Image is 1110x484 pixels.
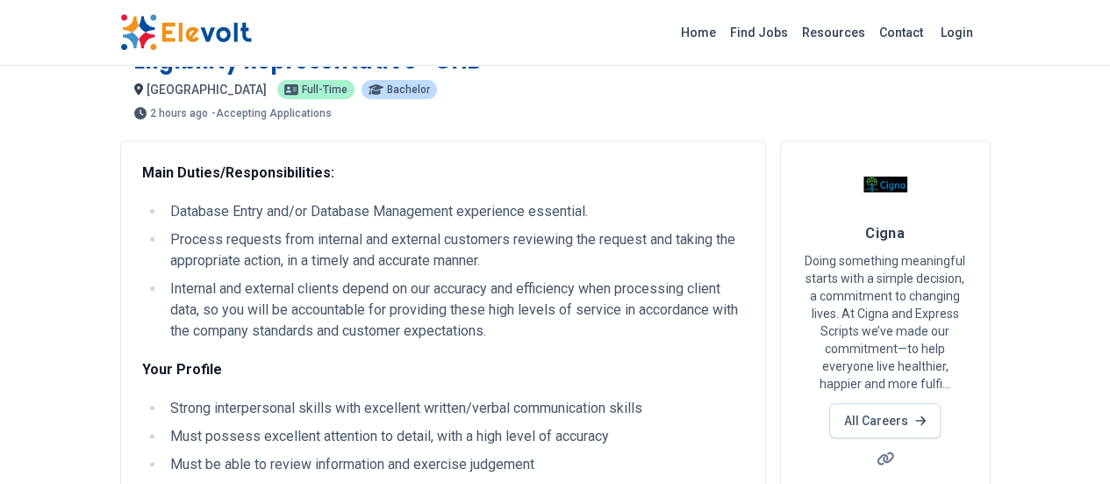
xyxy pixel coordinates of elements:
[1022,400,1110,484] iframe: Chat Widget
[723,18,795,47] a: Find Jobs
[165,201,744,222] li: Database Entry and/or Database Management experience essential.
[165,278,744,342] li: Internal and external clients depend on our accuracy and efficiency when processing client data, ...
[165,229,744,271] li: Process requests from internal and external customers reviewing the request and taking the approp...
[795,18,872,47] a: Resources
[165,426,744,447] li: Must possess excellent attention to detail, with a high level of accuracy
[872,18,930,47] a: Contact
[142,164,334,181] strong: Main Duties/Responsibilities:
[120,14,252,51] img: Elevolt
[147,83,267,97] span: [GEOGRAPHIC_DATA]
[150,108,208,119] span: 2 hours ago
[829,403,941,438] a: All Careers
[674,18,723,47] a: Home
[863,163,907,206] img: Cigna
[302,84,347,95] span: Full-time
[165,398,744,419] li: Strong interpersonal skills with excellent written/verbal communication skills
[930,15,984,50] a: Login
[165,454,744,475] li: Must be able to review information and exercise judgement
[865,225,905,242] span: Cigna
[211,108,332,119] p: - Accepting Applications
[802,252,969,393] p: Doing something meaningful starts with a simple decision, a commitment to changing lives. At Cign...
[142,361,222,378] strong: Your Profile
[387,84,430,95] span: Bachelor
